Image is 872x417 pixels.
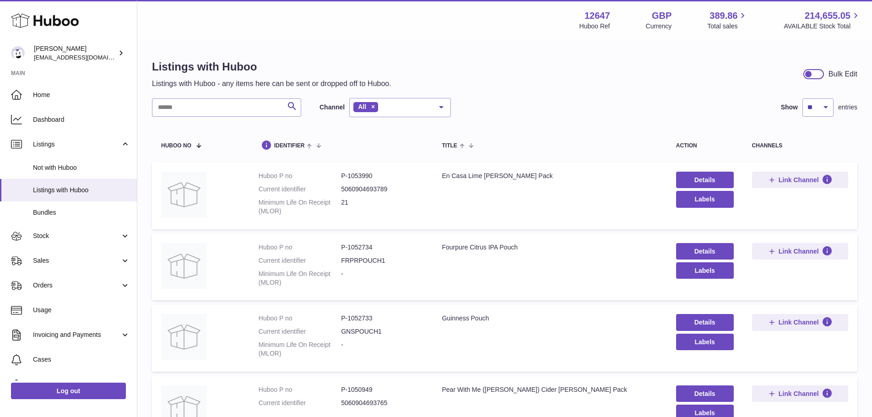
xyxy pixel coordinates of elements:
div: Guinness Pouch [442,314,657,323]
span: entries [838,103,857,112]
span: Orders [33,281,120,290]
dt: Current identifier [259,185,341,194]
dt: Current identifier [259,256,341,265]
span: Home [33,91,130,99]
button: Link Channel [752,385,848,402]
span: Cases [33,355,130,364]
span: Listings with Huboo [33,186,130,195]
button: Link Channel [752,243,848,260]
button: Labels [676,262,734,279]
div: Bulk Edit [829,69,857,79]
span: All [358,103,366,110]
a: 214,655.05 AVAILABLE Stock Total [784,10,861,31]
dt: Huboo P no [259,314,341,323]
span: [EMAIL_ADDRESS][DOMAIN_NAME] [34,54,135,61]
dt: Current identifier [259,327,341,336]
dt: Minimum Life On Receipt (MLOR) [259,270,341,287]
img: En Casa Lime Pinter Pack [161,172,207,217]
img: Guinness Pouch [161,314,207,360]
dt: Huboo P no [259,172,341,180]
div: action [676,143,734,149]
span: Link Channel [779,247,819,255]
span: Total sales [707,22,748,31]
label: Channel [320,103,345,112]
dd: P-1053990 [341,172,423,180]
dt: Huboo P no [259,385,341,394]
span: Bundles [33,208,130,217]
button: Link Channel [752,314,848,330]
dt: Minimum Life On Receipt (MLOR) [259,341,341,358]
dd: - [341,341,423,358]
label: Show [781,103,798,112]
button: Labels [676,191,734,207]
span: Link Channel [779,176,819,184]
strong: 12647 [585,10,610,22]
h1: Listings with Huboo [152,60,391,74]
img: Fourpure Citrus IPA Pouch [161,243,207,289]
dd: P-1050949 [341,385,423,394]
dd: FRPRPOUCH1 [341,256,423,265]
div: Pear With Me ([PERSON_NAME]) Cider [PERSON_NAME] Pack [442,385,657,394]
span: Stock [33,232,120,240]
span: Channels [33,380,130,389]
dd: P-1052734 [341,243,423,252]
span: identifier [274,143,305,149]
span: Link Channel [779,318,819,326]
a: 389.86 Total sales [707,10,748,31]
dd: 5060904693789 [341,185,423,194]
dt: Huboo P no [259,243,341,252]
dd: 5060904693765 [341,399,423,407]
div: Currency [646,22,672,31]
span: 214,655.05 [805,10,850,22]
button: Labels [676,334,734,350]
p: Listings with Huboo - any items here can be sent or dropped off to Huboo. [152,79,391,89]
span: Huboo no [161,143,191,149]
a: Details [676,385,734,402]
dd: P-1052733 [341,314,423,323]
a: Log out [11,383,126,399]
span: Listings [33,140,120,149]
div: [PERSON_NAME] [34,44,116,62]
span: Link Channel [779,390,819,398]
dt: Minimum Life On Receipt (MLOR) [259,198,341,216]
strong: GBP [652,10,672,22]
span: title [442,143,457,149]
span: Sales [33,256,120,265]
a: Details [676,243,734,260]
span: Usage [33,306,130,314]
div: channels [752,143,848,149]
dd: - [341,270,423,287]
dt: Current identifier [259,399,341,407]
div: Fourpure Citrus IPA Pouch [442,243,657,252]
dd: GNSPOUCH1 [341,327,423,336]
img: internalAdmin-12647@internal.huboo.com [11,46,25,60]
div: Huboo Ref [580,22,610,31]
span: AVAILABLE Stock Total [784,22,861,31]
span: Not with Huboo [33,163,130,172]
span: Dashboard [33,115,130,124]
a: Details [676,314,734,330]
span: 389.86 [710,10,737,22]
button: Link Channel [752,172,848,188]
a: Details [676,172,734,188]
dd: 21 [341,198,423,216]
div: En Casa Lime [PERSON_NAME] Pack [442,172,657,180]
span: Invoicing and Payments [33,330,120,339]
